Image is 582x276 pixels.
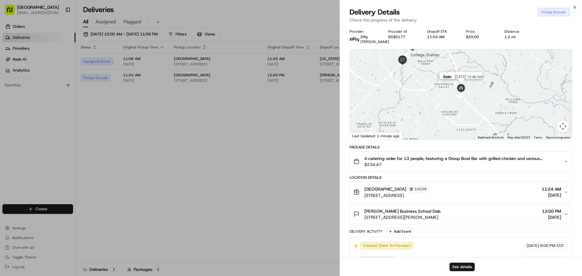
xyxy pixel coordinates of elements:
[27,64,83,69] div: We're available if you need us!
[350,7,400,17] span: Delivery Details
[450,263,475,271] button: See details
[49,133,100,144] a: 💻API Documentation
[507,136,530,139] span: Map data ©2025
[4,133,49,144] a: 📗Knowledge Base
[443,75,452,79] span: Date :
[360,39,389,44] span: [PERSON_NAME]
[364,214,440,220] span: [STREET_ADDRESS][PERSON_NAME]
[351,132,371,140] a: Open this area in Google Maps (opens a new window)
[6,58,17,69] img: 1736555255976-a54dd68f-1ca7-489b-9aae-adbdc363a1c4
[542,214,561,220] span: [DATE]
[43,150,73,155] a: Powered byPylon
[350,145,572,150] div: Package Details
[13,58,24,69] img: 4920774857489_3d7f54699973ba98c624_72.jpg
[27,58,99,64] div: Start new chat
[454,75,483,79] span: [DATE] 10:48 AM
[350,229,383,234] div: Delivery Activity
[60,150,73,155] span: Pylon
[350,29,379,34] div: Provider
[427,35,456,39] div: 11:53 AM
[69,94,82,99] span: [DATE]
[350,175,572,180] div: Location Details
[12,135,46,141] span: Knowledge Base
[94,78,110,85] button: See all
[350,182,572,202] button: [GEOGRAPHIC_DATA]10239[STREET_ADDRESS]11:24 AM[DATE]
[57,135,97,141] span: API Documentation
[386,228,413,235] button: Add Event
[388,29,417,34] div: Provider Id
[6,24,110,34] p: Welcome 👋
[350,35,359,44] img: zifty-logo-trans-sq.png
[350,205,572,224] button: [PERSON_NAME] Business School Deb[STREET_ADDRESS][PERSON_NAME]12:00 PM[DATE]
[364,155,559,161] span: A catering order for 13 people, featuring a Group Bowl Bar with grilled chicken and various toppi...
[364,192,429,198] span: [STREET_ADDRESS]
[51,136,56,141] div: 💻
[6,79,41,84] div: Past conversations
[433,102,440,108] div: 5
[542,186,561,192] span: 11:24 AM
[458,91,464,98] div: 10
[546,136,570,139] a: Report a map error
[364,186,406,192] span: [GEOGRAPHIC_DATA]
[542,208,561,214] span: 12:00 PM
[427,29,456,34] div: Dropoff ETA
[557,120,569,132] button: Map camera controls
[466,35,495,39] div: $20.00
[504,35,533,39] div: 1.3 mi
[364,208,440,214] span: [PERSON_NAME] Business School Deb
[542,192,561,198] span: [DATE]
[388,35,405,39] button: 8595177
[457,91,464,98] div: 9
[504,29,533,34] div: Distance
[364,161,559,168] span: $234.47
[6,136,11,141] div: 📗
[16,39,100,45] input: Clear
[534,136,542,139] a: Terms (opens in new tab)
[360,35,368,39] span: Zifty
[350,152,572,171] button: A catering order for 13 people, featuring a Group Bowl Bar with grilled chicken and various toppi...
[12,94,17,99] img: 1736555255976-a54dd68f-1ca7-489b-9aae-adbdc363a1c4
[400,53,407,60] div: 3
[19,110,49,115] span: [PERSON_NAME]
[6,6,18,18] img: Nash
[527,243,539,248] span: [DATE]
[6,88,16,100] img: Wisdom Oko
[54,110,66,115] span: [DATE]
[19,94,65,99] span: Wisdom [PERSON_NAME]
[401,53,407,60] div: 4
[466,29,495,34] div: Price
[103,60,110,67] button: Start new chat
[6,105,16,114] img: Grace Nketiah
[50,110,52,115] span: •
[414,187,426,191] span: 10239
[12,111,17,115] img: 1736555255976-a54dd68f-1ca7-489b-9aae-adbdc363a1c4
[363,243,411,248] span: Created (Sent To Provider)
[478,135,504,140] button: Keyboard shortcuts
[350,132,402,140] div: Last Updated: 1 minute ago
[351,132,371,140] img: Google
[350,17,572,23] p: Check the progress of the delivery.
[540,243,564,248] span: 6:00 PM CDT
[66,94,68,99] span: •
